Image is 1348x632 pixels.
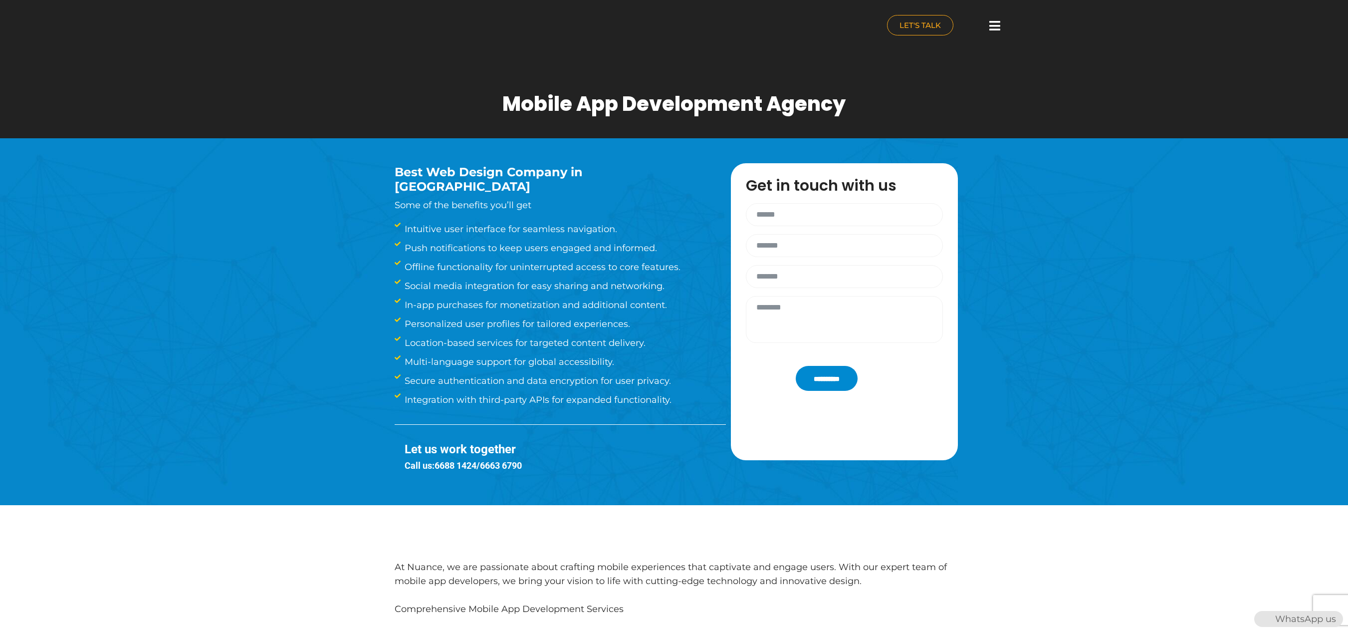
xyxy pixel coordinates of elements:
a: 6688 1424 [435,460,476,471]
img: WhatsApp [1255,611,1271,627]
span: Push notifications to keep users engaged and informed. [402,241,657,255]
span: Social media integration for easy sharing and networking. [402,279,665,293]
a: nuance-qatar_logo [320,5,669,48]
span: Integration with third-party APIs for expanded functionality. [402,393,672,407]
h3: Get in touch with us [746,178,953,193]
div: WhatsApp us [1254,611,1343,627]
img: nuance-qatar_logo [320,5,404,48]
span: Personalized user profiles for tailored experiences. [402,317,630,331]
a: LET'S TALK [887,15,953,35]
span: Comprehensive Mobile App Development Services [395,604,624,615]
h3: Best Web Design Company in [GEOGRAPHIC_DATA] [395,165,701,194]
span: Offline functionality for uninterrupted access to core features. [402,260,680,274]
span: At Nuance, we are passionate about crafting mobile experiences that captivate and engage users. W... [395,562,947,587]
h4: Call us: / [405,460,726,471]
span: Intuitive user interface for seamless navigation. [402,222,617,236]
p: Some of the benefits you’ll get [395,198,701,212]
h3: Let us work together [405,442,726,457]
form: Contact form [741,203,948,391]
span: Multi-language support for global accessibility. [402,355,614,369]
h1: Mobile App Development Agency [502,92,846,116]
span: Location-based services for targeted content delivery. [402,336,646,350]
span: LET'S TALK [899,21,941,29]
span: Secure authentication and data encryption for user privacy. [402,374,671,388]
a: WhatsAppWhatsApp us [1254,614,1343,625]
span: In-app purchases for monetization and additional content. [402,298,667,312]
a: 6663 6790 [480,460,522,471]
